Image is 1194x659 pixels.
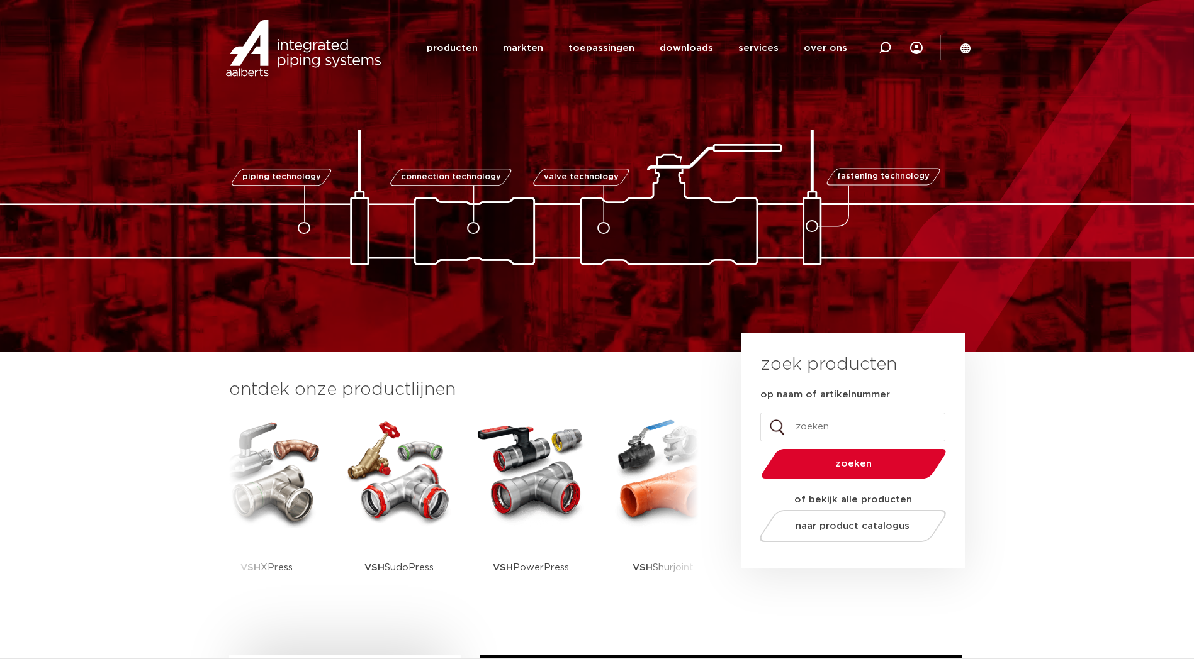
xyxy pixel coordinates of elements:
button: zoeken [756,448,951,480]
h3: zoek producten [760,352,897,377]
a: VSHSudoPress [342,415,456,607]
a: VSHShurjoint [607,415,720,607]
a: producten [427,24,478,72]
span: zoeken [794,459,914,468]
span: valve technology [544,173,619,181]
p: Shurjoint [633,528,694,607]
strong: VSH [240,563,261,572]
span: fastening technology [837,173,930,181]
strong: of bekijk alle producten [794,495,912,504]
input: zoeken [760,413,945,441]
p: XPress [240,528,293,607]
strong: VSH [364,563,385,572]
span: naar product catalogus [796,521,910,531]
a: toepassingen [568,24,634,72]
p: SudoPress [364,528,434,607]
a: markten [503,24,543,72]
strong: VSH [633,563,653,572]
strong: VSH [493,563,513,572]
p: PowerPress [493,528,569,607]
a: services [738,24,779,72]
span: connection technology [400,173,500,181]
nav: Menu [427,24,847,72]
a: over ons [804,24,847,72]
label: op naam of artikelnummer [760,389,890,401]
a: naar product catalogus [756,510,949,542]
h3: ontdek onze productlijnen [229,377,699,402]
a: VSHPowerPress [475,415,588,607]
a: VSHXPress [210,415,324,607]
a: downloads [660,24,713,72]
span: piping technology [242,173,321,181]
